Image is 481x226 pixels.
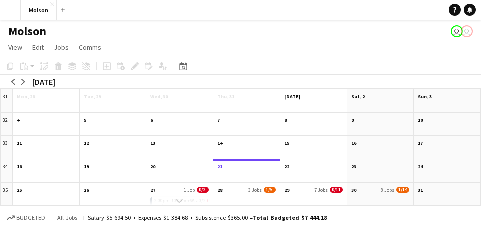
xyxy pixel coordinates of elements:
span: 25 [17,187,22,193]
span: 20 [150,163,155,170]
span: 19 [84,163,89,170]
span: 28 [217,187,222,193]
span: 31 [418,187,423,193]
span: Mon, 28 [17,93,35,100]
span: 13 [150,140,155,146]
span: 8 Jobs [381,187,394,193]
span: All jobs [55,214,79,221]
span: 0/2 [197,187,209,193]
span: 29 [284,187,289,193]
span: 26 [84,187,89,193]
span: Wed, 30 [150,93,168,100]
h1: Molson [8,24,46,39]
span: 23 [351,163,356,170]
a: Edit [28,41,48,54]
a: View [4,41,26,54]
span: 12 [84,140,89,146]
span: Jobs [54,43,69,52]
div: Salary $5 694.50 + Expenses $1 384.68 + Subsistence $365.00 = [88,214,327,221]
span: 11 [17,140,22,146]
span: Total Budgeted $7 444.18 [253,214,327,221]
span: 0/11 [330,187,343,193]
span: Thu, 31 [217,93,234,100]
span: 4 [17,117,19,123]
app-user-avatar: Poojitha Bangalore Girish [461,25,473,37]
a: Comms [75,41,105,54]
div: 33 [1,136,13,159]
span: 1/14 [396,187,409,193]
div: 35 [1,183,13,206]
span: 24 [418,163,423,170]
span: 30 [351,187,356,193]
div: 34 [1,159,13,183]
span: 18 [17,163,22,170]
span: Sun, 3 [418,93,432,100]
button: Molson [21,0,57,20]
span: 1/5 [264,187,276,193]
span: Comms [79,43,101,52]
span: 5 [84,117,86,123]
a: Jobs [50,41,73,54]
span: 7 Jobs [314,187,328,193]
span: 27 [150,187,155,193]
span: 7 [217,117,220,123]
span: View [8,43,22,52]
div: 32 [1,113,13,136]
div: [DATE] [32,77,55,87]
span: [DATE] [284,93,300,100]
span: 16 [351,140,356,146]
span: 3 Jobs [248,187,262,193]
span: 14 [217,140,222,146]
button: Budgeted [5,212,47,223]
div: 31 [1,89,13,113]
span: Budgeted [16,214,45,221]
span: Sat, 2 [351,93,365,100]
span: 10 [418,117,423,123]
span: 8 [284,117,287,123]
span: 6 [150,117,153,123]
span: 22 [284,163,289,170]
span: 9 [351,117,354,123]
span: 1 Job [184,187,195,193]
app-user-avatar: Emilie Chobeau [451,25,463,37]
span: 17 [418,140,423,146]
span: Edit [32,43,44,52]
span: Tue, 29 [84,93,101,100]
span: 15 [284,140,289,146]
span: 21 [217,163,222,170]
